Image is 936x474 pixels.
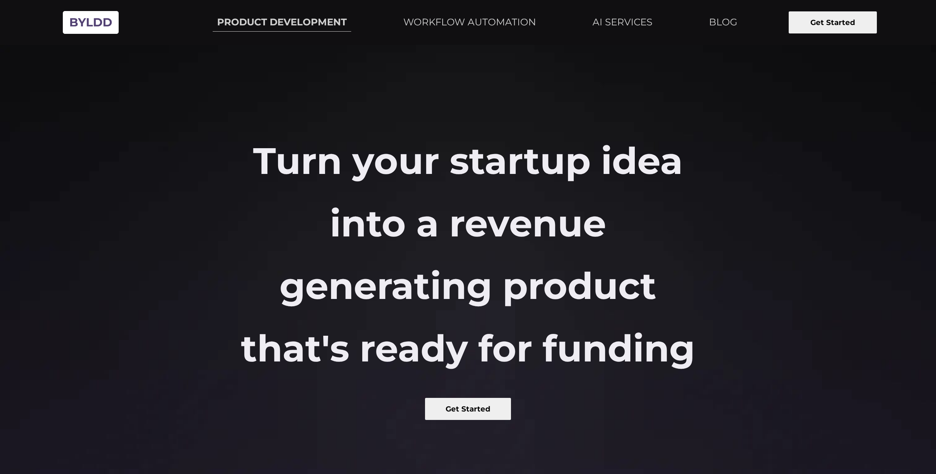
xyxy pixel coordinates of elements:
button: Get Started [425,398,511,420]
h2: Turn your startup idea into a revenue generating product that's ready for funding [234,129,702,379]
a: AI SERVICES [588,13,657,32]
a: WORKFLOW AUTOMATION [399,13,540,32]
a: PRODUCT DEVELOPMENT [213,13,351,32]
button: Get Started [789,11,877,33]
img: Byldd - Product Development Company [59,6,122,39]
a: BLOG [705,13,742,32]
